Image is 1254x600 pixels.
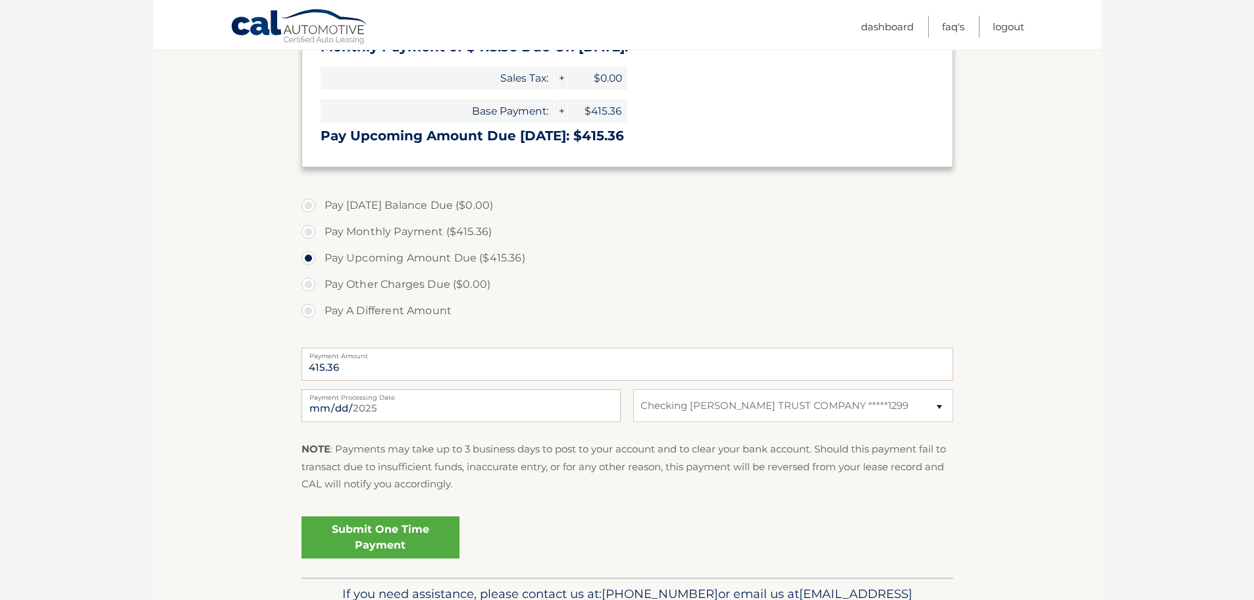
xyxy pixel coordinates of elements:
[301,389,621,422] input: Payment Date
[568,99,627,123] span: $415.36
[301,389,621,400] label: Payment Processing Date
[301,348,953,381] input: Payment Amount
[554,99,567,123] span: +
[301,443,330,455] strong: NOTE
[301,271,953,298] label: Pay Other Charges Due ($0.00)
[861,16,914,38] a: Dashboard
[321,67,554,90] span: Sales Tax:
[230,9,369,47] a: Cal Automotive
[321,128,934,144] h3: Pay Upcoming Amount Due [DATE]: $415.36
[301,348,953,358] label: Payment Amount
[554,67,567,90] span: +
[301,192,953,219] label: Pay [DATE] Balance Due ($0.00)
[321,99,554,123] span: Base Payment:
[301,516,459,559] a: Submit One Time Payment
[301,219,953,245] label: Pay Monthly Payment ($415.36)
[942,16,964,38] a: FAQ's
[568,67,627,90] span: $0.00
[301,441,953,493] p: : Payments may take up to 3 business days to post to your account and to clear your bank account....
[301,245,953,271] label: Pay Upcoming Amount Due ($415.36)
[301,298,953,324] label: Pay A Different Amount
[993,16,1024,38] a: Logout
